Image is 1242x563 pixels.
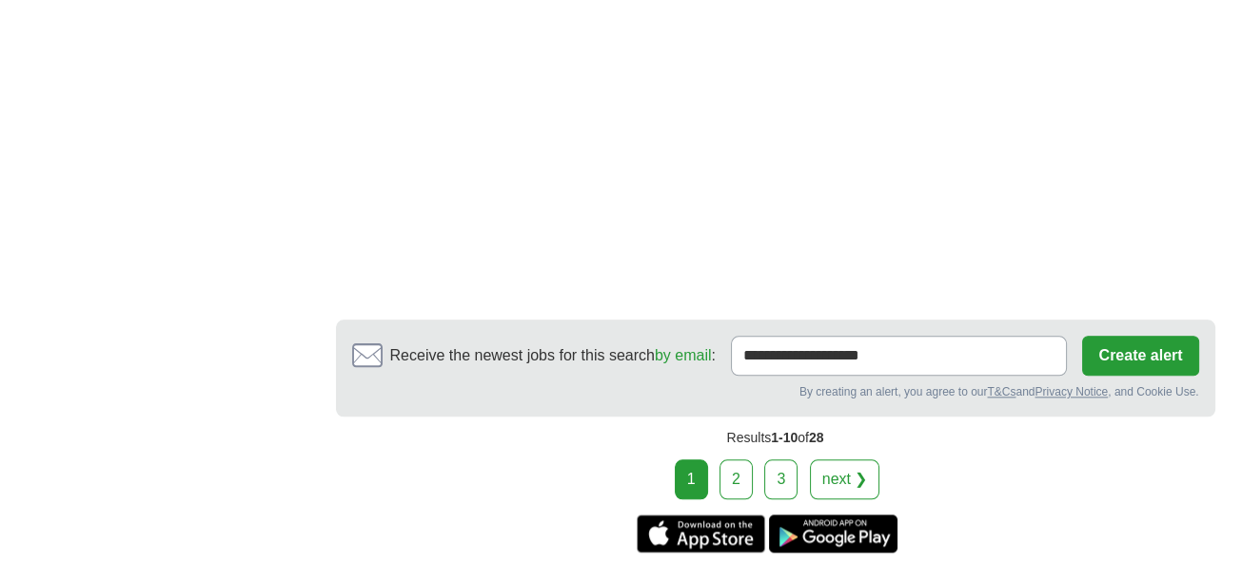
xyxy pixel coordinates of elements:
a: Privacy Notice [1035,385,1108,398]
span: 1-10 [771,430,798,445]
a: Get the Android app [769,514,897,553]
span: 28 [809,430,824,445]
a: 2 [720,459,753,499]
a: 3 [764,459,798,499]
span: Receive the newest jobs for this search : [390,344,716,367]
a: by email [655,347,712,363]
div: By creating an alert, you agree to our and , and Cookie Use. [352,383,1199,400]
a: Get the iPhone app [637,514,765,553]
a: next ❯ [810,459,880,499]
a: T&Cs [987,385,1015,398]
div: Results of [336,417,1215,459]
button: Create alert [1082,336,1198,376]
div: 1 [675,459,708,499]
